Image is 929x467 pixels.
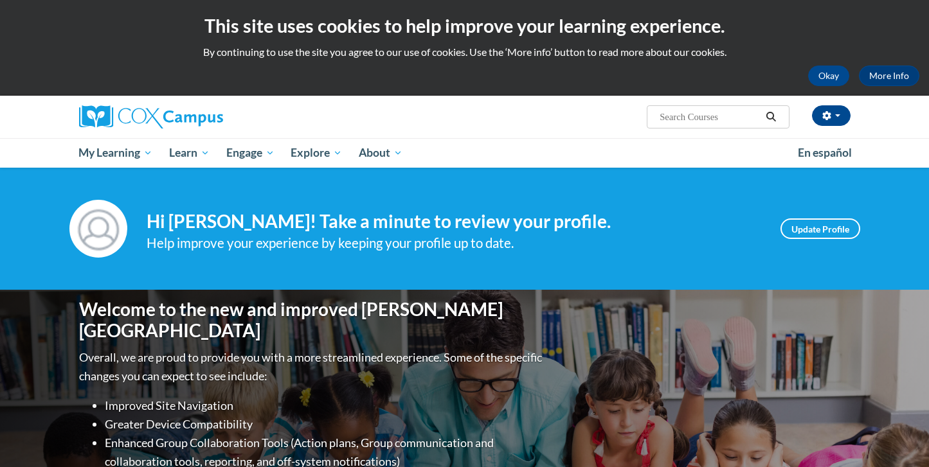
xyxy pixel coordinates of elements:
li: Improved Site Navigation [105,396,545,415]
span: Learn [169,145,210,161]
a: Cox Campus [79,105,323,128]
a: Update Profile [780,218,860,239]
a: Learn [161,138,218,168]
button: Account Settings [812,105,851,126]
iframe: Button to launch messaging window [878,416,919,457]
a: About [350,138,411,168]
a: Explore [282,138,350,168]
span: About [359,145,402,161]
h4: Hi [PERSON_NAME]! Take a minute to review your profile. [147,211,761,233]
p: By continuing to use the site you agree to our use of cookies. Use the ‘More info’ button to read... [10,45,919,59]
div: Help improve your experience by keeping your profile up to date. [147,233,761,254]
li: Greater Device Compatibility [105,415,545,434]
button: Search [761,109,780,125]
span: Explore [291,145,342,161]
img: Cox Campus [79,105,223,128]
button: Okay [808,66,849,86]
a: My Learning [71,138,161,168]
h1: Welcome to the new and improved [PERSON_NAME][GEOGRAPHIC_DATA] [79,299,545,342]
div: Main menu [60,138,870,168]
span: En español [798,146,852,159]
input: Search Courses [658,109,761,125]
span: Engage [226,145,275,161]
a: Engage [218,138,283,168]
p: Overall, we are proud to provide you with a more streamlined experience. Some of the specific cha... [79,348,545,385]
h2: This site uses cookies to help improve your learning experience. [10,13,919,39]
img: Profile Image [69,200,127,258]
a: En español [789,139,860,166]
a: More Info [859,66,919,86]
span: My Learning [78,145,152,161]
